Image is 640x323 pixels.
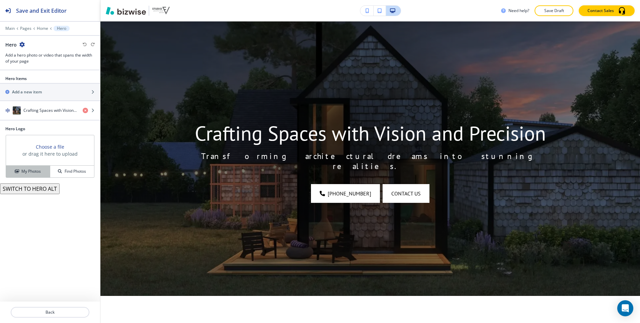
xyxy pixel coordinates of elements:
p: Back [11,309,89,315]
h2: Hero [5,41,17,48]
h3: or drag it here to upload [22,150,78,157]
button: Contact Sales [579,5,635,16]
h3: Add a hero photo or video that spans the width of your page [5,52,95,64]
h4: Find Photos [65,168,86,174]
button: Choose a file [36,143,64,150]
img: Banner Image [100,21,640,296]
button: Main [5,26,15,31]
button: Save Draft [535,5,573,16]
img: Your Logo [152,7,170,14]
p: Save Draft [543,8,565,14]
h2: Add a new item [12,89,42,95]
a: [PHONE_NUMBER] [311,184,380,203]
button: My Photos [6,166,50,177]
div: Choose a fileor drag it here to uploadMy PhotosFind Photos [5,135,95,178]
h2: Save and Exit Editor [16,7,67,15]
h2: Hero Logo [5,126,95,132]
button: Find Photos [50,166,94,177]
h4: Crafting Spaces with Vision and Precision [23,107,77,113]
h4: My Photos [21,168,41,174]
button: Back [11,307,89,318]
p: Hero [57,26,66,31]
p: Crafting Spaces with Vision and Precision [179,122,562,145]
span: [PHONE_NUMBER] [328,189,371,197]
p: Contact Sales [587,8,614,14]
div: Open Intercom Messenger [617,300,633,316]
span: contact us [391,189,421,197]
img: Drag [5,108,10,113]
button: Hero [54,26,70,31]
h3: Need help? [508,8,529,14]
p: Transforming architectural dreams into stunning realities. [179,151,562,171]
h2: Hero Items [5,76,27,82]
button: contact us [383,184,429,203]
button: Home [37,26,48,31]
img: Bizwise Logo [106,7,146,15]
button: Pages [20,26,31,31]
